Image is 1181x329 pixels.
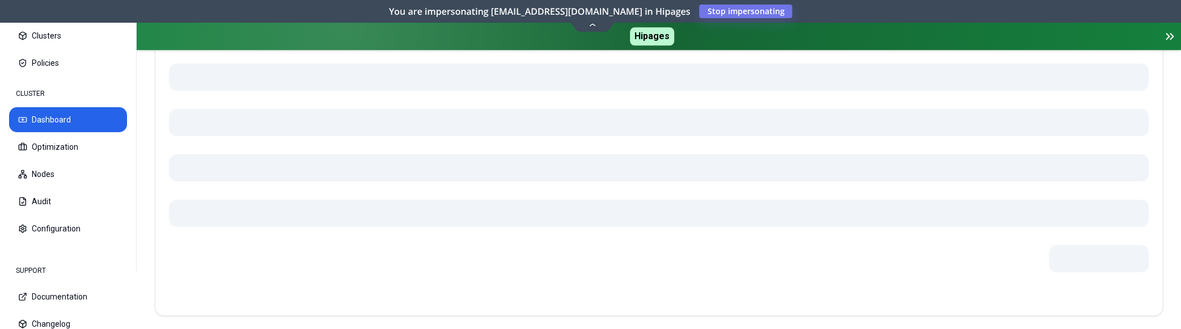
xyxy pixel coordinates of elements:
[630,27,674,45] span: Hipages
[9,189,127,214] button: Audit
[9,107,127,132] button: Dashboard
[9,82,127,105] div: CLUSTER
[9,216,127,241] button: Configuration
[9,284,127,309] button: Documentation
[9,23,127,48] button: Clusters
[9,162,127,187] button: Nodes
[9,50,127,75] button: Policies
[9,259,127,282] div: SUPPORT
[9,134,127,159] button: Optimization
